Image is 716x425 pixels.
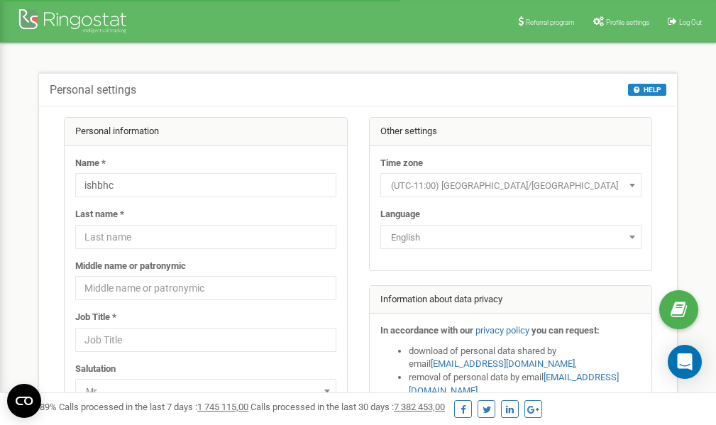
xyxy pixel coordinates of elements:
[409,345,641,371] li: download of personal data shared by email ,
[75,379,336,403] span: Mr.
[380,325,473,336] strong: In accordance with our
[59,402,248,412] span: Calls processed in the last 7 days :
[75,276,336,300] input: Middle name or patronymic
[75,157,106,170] label: Name *
[75,311,116,324] label: Job Title *
[532,325,600,336] strong: you can request:
[385,176,637,196] span: (UTC-11:00) Pacific/Midway
[394,402,445,412] u: 7 382 453,00
[370,286,652,314] div: Information about data privacy
[475,325,529,336] a: privacy policy
[380,225,641,249] span: English
[75,225,336,249] input: Last name
[197,402,248,412] u: 1 745 115,00
[7,384,41,418] button: Open CMP widget
[380,173,641,197] span: (UTC-11:00) Pacific/Midway
[75,328,336,352] input: Job Title
[75,363,116,376] label: Salutation
[80,382,331,402] span: Mr.
[75,208,124,221] label: Last name *
[370,118,652,146] div: Other settings
[75,260,186,273] label: Middle name or patronymic
[668,345,702,379] div: Open Intercom Messenger
[385,228,637,248] span: English
[75,173,336,197] input: Name
[409,371,641,397] li: removal of personal data by email ,
[50,84,136,96] h5: Personal settings
[380,208,420,221] label: Language
[65,118,347,146] div: Personal information
[380,157,423,170] label: Time zone
[431,358,575,369] a: [EMAIL_ADDRESS][DOMAIN_NAME]
[628,84,666,96] button: HELP
[606,18,649,26] span: Profile settings
[526,18,575,26] span: Referral program
[250,402,445,412] span: Calls processed in the last 30 days :
[679,18,702,26] span: Log Out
